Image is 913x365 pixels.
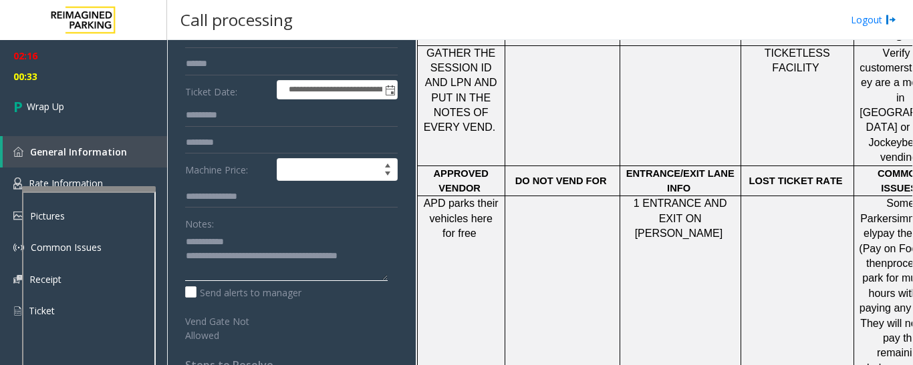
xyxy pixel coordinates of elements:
img: 'icon' [13,212,23,220]
label: Vend Gate Not Allowed [182,310,273,342]
span: General Information [30,145,127,158]
span: APPROVED VENDOR [434,168,489,194]
span: TICKETLESS FACILITY [765,47,830,73]
h3: Call processing [174,3,299,36]
label: Notes: [185,212,214,231]
span: APD parks their vehicles here for free [424,198,499,239]
span: Rate Information [29,177,103,190]
span: 1 ENTRANCE AND EXIT ON [PERSON_NAME] [634,198,727,239]
img: logout [886,13,896,27]
span: Toggle popup [382,81,397,99]
span: DO NOT VEND FOR [515,175,607,186]
img: 'icon' [13,305,22,317]
span: Wrap Up [27,99,64,113]
img: 'icon' [13,177,22,190]
span: Decrease value [378,169,397,180]
img: 'icon' [13,275,23,284]
span: Increase value [378,159,397,169]
a: Logout [851,13,896,27]
label: Machine Price: [182,158,273,181]
label: Send alerts to manager [185,286,301,300]
span: ENTRANCE/EXIT LANE INFO [626,168,735,194]
span: LOST TICKET RATE [749,175,843,186]
label: Ticket Date: [182,80,273,100]
a: General Information [3,136,167,167]
img: 'icon' [13,147,23,157]
img: 'icon' [13,242,24,253]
